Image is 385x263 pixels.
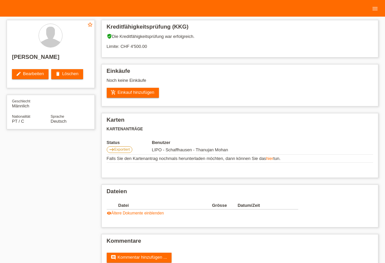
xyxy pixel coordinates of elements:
[107,155,373,163] td: Falls Sie den Kartenantrag nochmals herunterladen möchten, dann können Sie das tun.
[107,34,112,39] i: verified_user
[107,88,159,98] a: add_shopping_cartEinkauf hinzufügen
[87,22,93,29] a: star_border
[12,119,24,124] span: Portugal / C / 01.03.1995
[368,6,382,10] a: menu
[12,69,49,79] a: editBearbeiten
[87,22,93,28] i: star_border
[118,201,212,209] th: Datei
[12,54,89,64] h2: [PERSON_NAME]
[107,211,164,215] a: visibilityÄltere Dokumente einblenden
[372,5,378,12] i: menu
[114,147,130,151] span: Exportiert
[107,211,111,215] i: visibility
[111,90,116,95] i: add_shopping_cart
[107,68,373,78] h2: Einkäufe
[51,119,66,124] span: Deutsch
[111,255,116,260] i: comment
[12,98,51,108] div: Männlich
[16,71,21,76] i: edit
[107,127,373,132] h3: Kartenanträge
[12,114,30,118] span: Nationalität
[152,140,259,145] th: Benutzer
[212,201,238,209] th: Grösse
[107,188,373,198] h2: Dateien
[12,99,30,103] span: Geschlecht
[107,238,373,248] h2: Kommentare
[266,156,273,161] a: hier
[51,69,83,79] a: deleteLöschen
[152,147,228,152] span: 01.07.2024
[107,253,172,263] a: commentKommentar hinzufügen ...
[107,117,373,127] h2: Karten
[107,140,152,145] th: Status
[109,147,114,152] i: east
[55,71,61,76] i: delete
[107,34,373,54] div: Die Kreditfähigkeitsprüfung war erfolgreich. Limite: CHF 4'500.00
[51,114,64,118] span: Sprache
[107,24,373,34] h2: Kreditfähigkeitsprüfung (KKG)
[107,78,373,88] div: Noch keine Einkäufe
[238,201,289,209] th: Datum/Zeit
